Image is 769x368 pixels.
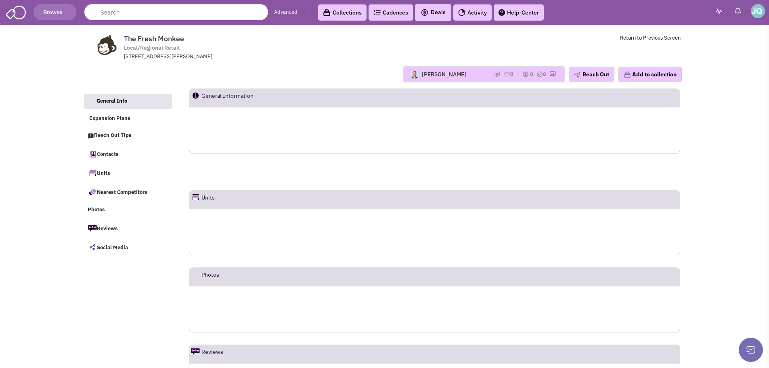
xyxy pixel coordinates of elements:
[549,71,556,78] img: research-icon.png
[369,4,413,21] a: Cadences
[453,4,492,21] a: Activity
[574,72,580,78] img: plane.png
[522,71,529,78] img: icon-dealamount.png
[6,4,26,19] img: SmartAdmin
[84,4,268,20] input: Search
[323,9,331,17] img: icon-collection-lavender-black.svg
[418,7,448,18] button: Deals
[421,8,446,16] span: Deals
[84,220,172,237] a: Reviews
[536,71,543,78] img: TaskCount.png
[43,8,66,16] span: Browse
[421,8,429,17] img: icon-deals.svg
[458,9,465,16] img: Activity.png
[124,44,180,52] span: Local/Regional Retail
[84,128,172,143] a: Reach Out Tips
[84,239,172,256] a: Social Media
[620,34,681,41] a: Return to Previous Screen
[501,71,507,78] img: icon-email-active-16.png
[84,94,173,109] a: General Info
[201,268,219,286] h2: Photos
[84,164,172,181] a: Units
[530,71,533,78] span: 0
[499,9,505,16] img: help.png
[201,191,215,208] h2: Units
[419,70,463,78] div: [PERSON_NAME]
[494,4,544,21] a: Help-Center
[201,345,223,363] h2: Reviews
[373,10,381,15] img: Cadences_logo.png
[624,71,631,78] img: icon-collection-lavender.png
[34,4,76,20] button: Browse
[84,111,172,126] a: Expansion Plans
[201,89,300,107] h2: General Information
[274,8,298,16] a: Advanced
[569,67,614,82] button: Reach Out
[543,71,546,78] span: 0
[491,71,498,78] img: icon-note.png
[618,67,682,82] button: Add to collection
[507,71,511,78] span: 0
[84,145,172,162] a: Contacts
[84,202,172,218] a: Photos
[124,34,184,43] span: The Fresh Monkee
[124,53,335,61] div: [STREET_ADDRESS][PERSON_NAME]
[751,4,765,18] img: Joe Quinn
[84,183,172,200] a: Nearest Competitors
[318,4,367,21] a: Collections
